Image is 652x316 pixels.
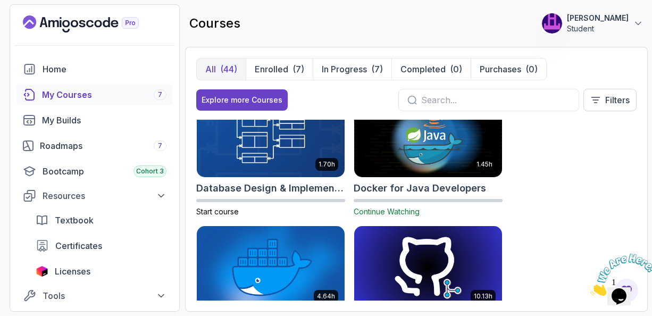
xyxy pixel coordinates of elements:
img: Git for Professionals card [354,226,502,309]
iframe: chat widget [586,250,652,300]
div: Bootcamp [43,165,166,178]
input: Search... [421,94,570,106]
div: Resources [43,189,166,202]
button: Completed(0) [391,59,471,80]
a: Docker for Java Developers card1.45hDocker for Java DevelopersContinue Watching [354,94,503,218]
span: Start course [196,207,239,216]
button: Purchases(0) [471,59,546,80]
h2: courses [189,15,240,32]
p: 1.70h [319,160,335,169]
button: Resources [16,186,173,205]
h2: Database Design & Implementation [196,181,345,196]
div: (7) [292,63,304,76]
a: builds [16,110,173,131]
img: jetbrains icon [36,266,48,277]
p: Enrolled [255,63,288,76]
a: roadmaps [16,135,173,156]
div: My Courses [42,88,166,101]
span: 7 [158,90,162,99]
span: Textbook [55,214,94,227]
h2: Docker for Java Developers [354,181,486,196]
p: Completed [400,63,446,76]
span: 1 [4,4,9,13]
div: (0) [525,63,538,76]
div: (44) [220,63,237,76]
span: Certificates [55,239,102,252]
button: Tools [16,286,173,305]
a: courses [16,84,173,105]
button: All(44) [197,59,246,80]
div: Explore more Courses [202,95,282,105]
span: Continue Watching [354,207,420,216]
a: bootcamp [16,161,173,182]
div: My Builds [42,114,166,127]
p: Filters [605,94,630,106]
p: 4.64h [317,292,335,301]
div: Tools [43,289,166,302]
div: Roadmaps [40,139,166,152]
button: Enrolled(7) [246,59,313,80]
a: certificates [29,235,173,256]
span: 7 [158,142,162,150]
p: [PERSON_NAME] [567,13,629,23]
div: Home [43,63,166,76]
p: In Progress [322,63,367,76]
span: Cohort 3 [136,167,164,176]
img: Database Design & Implementation card [197,95,345,178]
div: (7) [371,63,383,76]
button: Explore more Courses [196,89,288,111]
img: Chat attention grabber [4,4,70,46]
button: user profile image[PERSON_NAME]Student [541,13,643,34]
p: 10.13h [474,292,492,301]
p: All [205,63,216,76]
span: Licenses [55,265,90,278]
p: Student [567,23,629,34]
a: home [16,59,173,80]
a: licenses [29,261,173,282]
a: textbook [29,210,173,231]
p: 1.45h [477,160,492,169]
button: In Progress(7) [313,59,391,80]
img: user profile image [542,13,562,34]
img: Docker for Java Developers card [354,95,502,178]
button: Filters [583,89,637,111]
a: Landing page [23,15,163,32]
p: Purchases [480,63,521,76]
img: Docker For Professionals card [193,224,348,311]
div: (0) [450,63,462,76]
